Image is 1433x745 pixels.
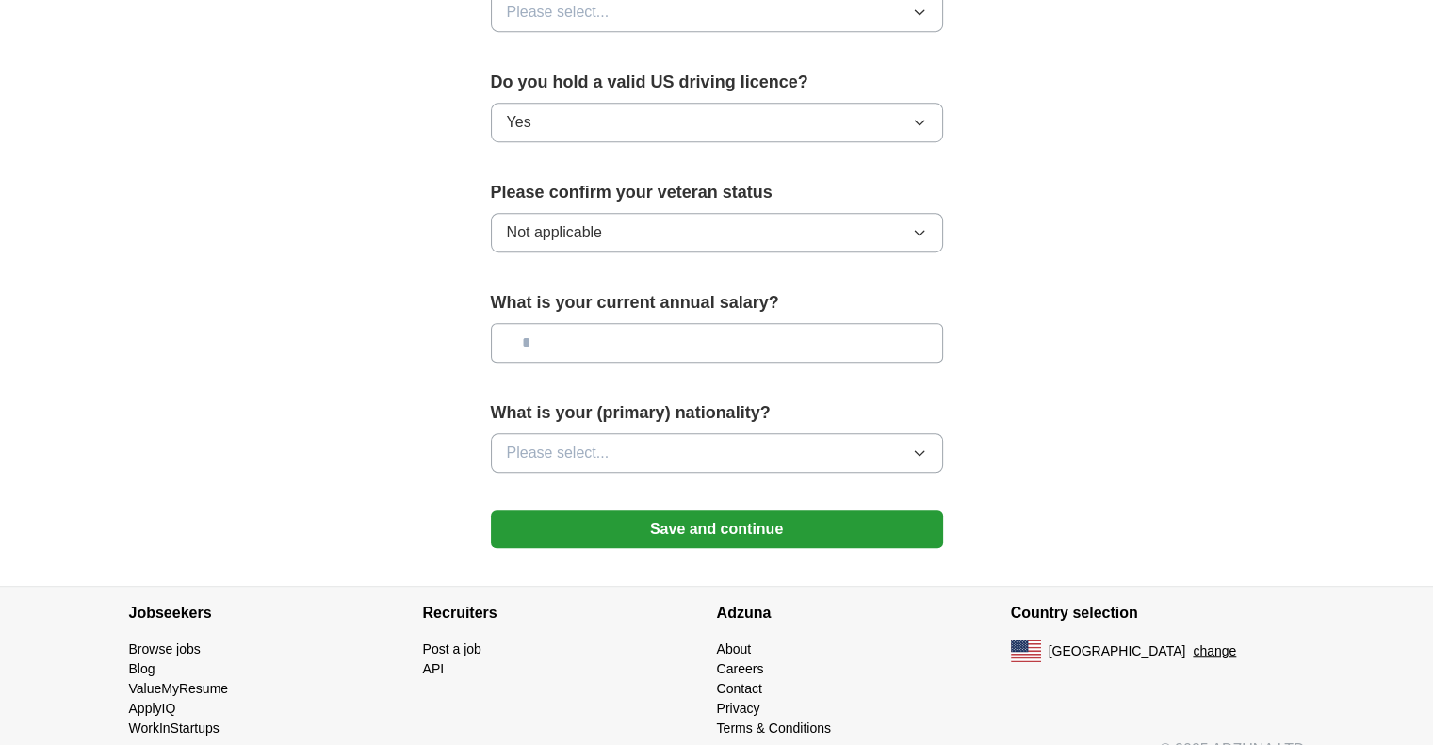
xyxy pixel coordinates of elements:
a: WorkInStartups [129,721,220,736]
a: Post a job [423,641,481,656]
span: Not applicable [507,221,602,244]
a: ValueMyResume [129,681,229,696]
label: What is your current annual salary? [491,290,943,316]
img: US flag [1011,640,1041,662]
span: Please select... [507,1,610,24]
button: change [1193,641,1236,661]
label: Please confirm your veteran status [491,180,943,205]
button: Yes [491,103,943,142]
h4: Country selection [1011,587,1305,640]
a: Browse jobs [129,641,201,656]
span: Yes [507,111,531,134]
button: Not applicable [491,213,943,252]
button: Save and continue [491,510,943,548]
a: Contact [717,681,762,696]
a: About [717,641,752,656]
label: What is your (primary) nationality? [491,400,943,426]
a: Terms & Conditions [717,721,831,736]
span: Please select... [507,442,610,464]
a: Careers [717,661,764,676]
a: Blog [129,661,155,676]
span: [GEOGRAPHIC_DATA] [1049,641,1186,661]
button: Please select... [491,433,943,473]
a: ApplyIQ [129,701,176,716]
a: Privacy [717,701,760,716]
a: API [423,661,445,676]
label: Do you hold a valid US driving licence? [491,70,943,95]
